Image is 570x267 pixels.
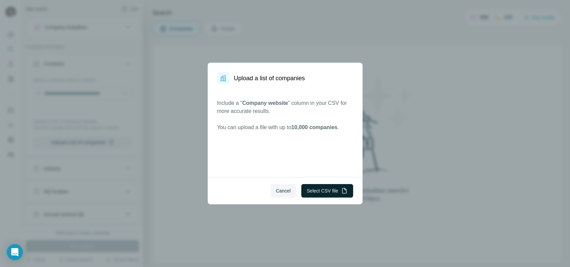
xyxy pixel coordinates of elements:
[276,187,291,194] span: Cancel
[242,100,288,106] span: Company website
[217,99,353,115] p: Include a " " column in your CSV for more accurate results.
[7,244,23,260] div: Open Intercom Messenger
[271,184,296,198] button: Cancel
[301,184,353,198] button: Select CSV file
[217,123,353,131] p: You can upload a file with up to .
[234,73,305,83] h1: Upload a list of companies
[291,124,337,130] span: 10,000 companies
